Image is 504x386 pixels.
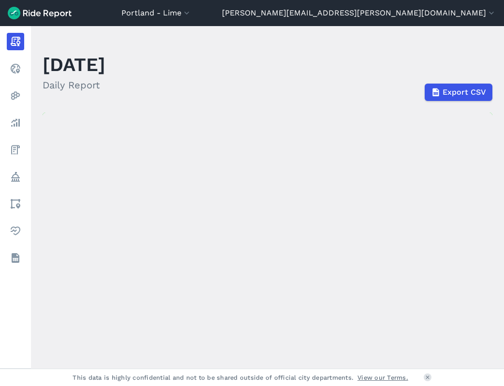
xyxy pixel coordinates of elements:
a: Heatmaps [7,87,24,104]
button: Portland - Lime [121,7,192,19]
a: Areas [7,195,24,213]
a: View our Terms. [357,373,408,382]
button: Export CSV [425,84,492,101]
button: [PERSON_NAME][EMAIL_ADDRESS][PERSON_NAME][DOMAIN_NAME] [222,7,496,19]
img: Ride Report [8,7,72,19]
a: Analyze [7,114,24,131]
a: Report [7,33,24,50]
a: Datasets [7,249,24,267]
a: Health [7,222,24,240]
a: Fees [7,141,24,158]
a: Realtime [7,60,24,77]
a: Policy [7,168,24,186]
h1: [DATE] [43,51,105,78]
h2: Daily Report [43,78,105,92]
span: Export CSV [443,86,486,98]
